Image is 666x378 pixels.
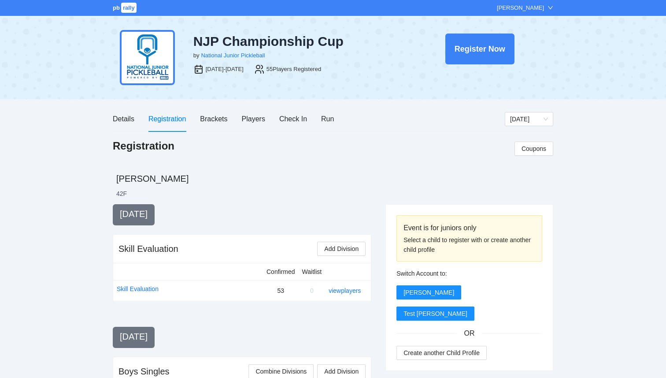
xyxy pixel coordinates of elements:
[148,113,186,124] div: Registration
[302,267,322,277] div: Waitlist
[403,288,454,297] span: [PERSON_NAME]
[120,209,148,219] span: [DATE]
[193,51,200,60] div: by
[324,244,359,254] span: Add Division
[497,4,544,12] div: [PERSON_NAME]
[263,280,299,301] td: 53
[321,113,334,124] div: Run
[116,189,127,198] li: 42 F
[514,142,553,156] button: Coupons
[279,113,307,124] div: Check In
[403,348,480,358] span: Create another Child Profile
[403,222,535,233] div: Event is for juniors only
[113,113,134,124] div: Details
[266,267,295,277] div: Confirmed
[329,287,361,294] a: view players
[510,112,548,126] span: Thursday
[200,113,227,124] div: Brackets
[317,242,366,256] button: Add Division
[255,367,307,376] span: Combine Divisions
[266,65,321,74] div: 55 Players Registered
[548,5,553,11] span: down
[120,30,175,85] img: njp-logo2.png
[403,309,467,318] span: Test [PERSON_NAME]
[242,113,265,124] div: Players
[113,4,120,11] span: pb
[403,235,535,254] div: Select a child to register with or create another child profile
[116,172,553,185] h2: [PERSON_NAME]
[522,144,546,153] span: Coupons
[121,3,137,13] span: rally
[324,367,359,376] span: Add Division
[396,307,474,321] button: Test [PERSON_NAME]
[113,4,138,11] a: pbrally
[396,346,487,360] button: Create another Child Profile
[445,34,514,64] button: Register Now
[206,65,244,74] div: [DATE]-[DATE]
[117,284,159,294] a: Skill Evaluation
[120,332,148,341] span: [DATE]
[310,287,314,294] span: 0
[396,269,542,278] div: Switch Account to:
[113,139,174,153] h1: Registration
[201,52,265,59] a: National Junior Pickleball
[193,34,400,49] div: NJP Championship Cup
[457,328,482,339] span: OR
[118,243,178,255] div: Skill Evaluation
[396,285,461,299] button: [PERSON_NAME]
[118,365,170,378] div: Boys Singles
